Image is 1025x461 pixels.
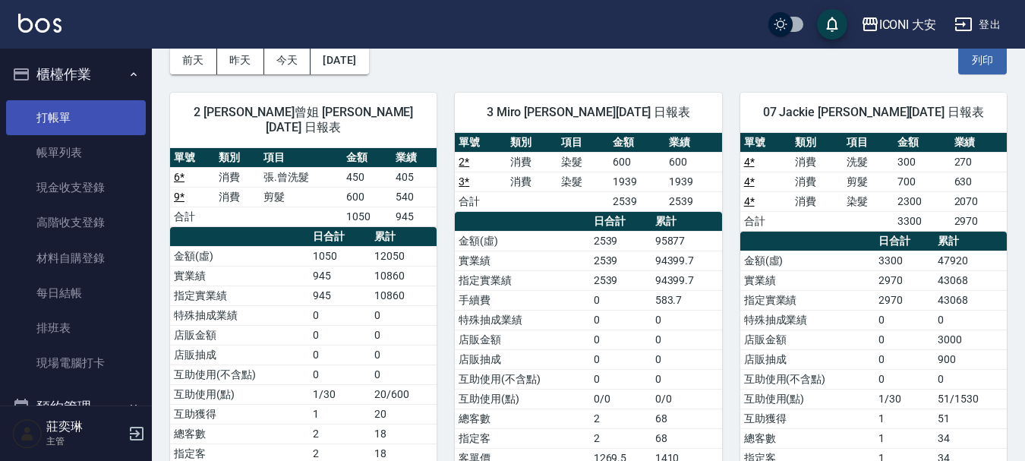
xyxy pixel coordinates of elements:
[217,46,264,74] button: 昨天
[455,290,589,310] td: 手續費
[309,266,371,286] td: 945
[934,330,1007,349] td: 3000
[665,191,721,211] td: 2539
[455,349,589,369] td: 店販抽成
[6,100,146,135] a: 打帳單
[651,389,722,409] td: 0/0
[392,187,437,207] td: 540
[651,409,722,428] td: 68
[951,172,1007,191] td: 630
[740,310,875,330] td: 特殊抽成業績
[170,266,309,286] td: 實業績
[264,46,311,74] button: 今天
[590,212,651,232] th: 日合計
[590,389,651,409] td: 0/0
[170,246,309,266] td: 金額(虛)
[843,191,894,211] td: 染髮
[651,251,722,270] td: 94399.7
[18,14,61,33] img: Logo
[342,148,392,168] th: 金額
[590,369,651,389] td: 0
[791,152,842,172] td: 消費
[855,9,943,40] button: ICONI 大安
[557,133,608,153] th: 項目
[843,133,894,153] th: 項目
[875,290,934,310] td: 2970
[371,365,437,384] td: 0
[371,246,437,266] td: 12050
[843,172,894,191] td: 剪髮
[260,148,342,168] th: 項目
[875,270,934,290] td: 2970
[309,365,371,384] td: 0
[951,152,1007,172] td: 270
[473,105,703,120] span: 3 Miro [PERSON_NAME][DATE] 日報表
[875,251,934,270] td: 3300
[740,133,791,153] th: 單號
[455,191,506,211] td: 合計
[309,345,371,365] td: 0
[506,172,557,191] td: 消費
[260,187,342,207] td: 剪髮
[590,428,651,448] td: 2
[951,133,1007,153] th: 業績
[455,133,721,212] table: a dense table
[590,251,651,270] td: 2539
[170,46,217,74] button: 前天
[958,46,1007,74] button: 列印
[934,349,1007,369] td: 900
[875,369,934,389] td: 0
[170,365,309,384] td: 互助使用(不含點)
[309,424,371,444] td: 2
[170,207,215,226] td: 合計
[309,286,371,305] td: 945
[879,15,937,34] div: ICONI 大安
[506,152,557,172] td: 消費
[371,286,437,305] td: 10860
[894,133,950,153] th: 金額
[740,133,1007,232] table: a dense table
[665,172,721,191] td: 1939
[740,290,875,310] td: 指定實業績
[758,105,989,120] span: 07 Jackie [PERSON_NAME][DATE] 日報表
[609,133,665,153] th: 金額
[951,191,1007,211] td: 2070
[791,133,842,153] th: 類別
[170,325,309,345] td: 店販金額
[665,133,721,153] th: 業績
[740,211,791,231] td: 合計
[455,231,589,251] td: 金額(虛)
[590,409,651,428] td: 2
[309,227,371,247] th: 日合計
[791,172,842,191] td: 消費
[215,187,260,207] td: 消費
[843,152,894,172] td: 洗髮
[6,276,146,311] a: 每日結帳
[342,207,392,226] td: 1050
[455,389,589,409] td: 互助使用(點)
[371,345,437,365] td: 0
[6,170,146,205] a: 現金收支登錄
[665,152,721,172] td: 600
[875,349,934,369] td: 0
[894,211,950,231] td: 3300
[260,167,342,187] td: 張.曾洗髮
[170,148,437,227] table: a dense table
[371,384,437,404] td: 20/600
[371,325,437,345] td: 0
[455,369,589,389] td: 互助使用(不含點)
[6,241,146,276] a: 材料自購登錄
[948,11,1007,39] button: 登出
[371,266,437,286] td: 10860
[170,384,309,404] td: 互助使用(點)
[311,46,368,74] button: [DATE]
[934,290,1007,310] td: 43068
[651,212,722,232] th: 累計
[934,389,1007,409] td: 51/1530
[651,290,722,310] td: 583.7
[651,310,722,330] td: 0
[740,330,875,349] td: 店販金額
[6,311,146,346] a: 排班表
[934,270,1007,290] td: 43068
[557,172,608,191] td: 染髮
